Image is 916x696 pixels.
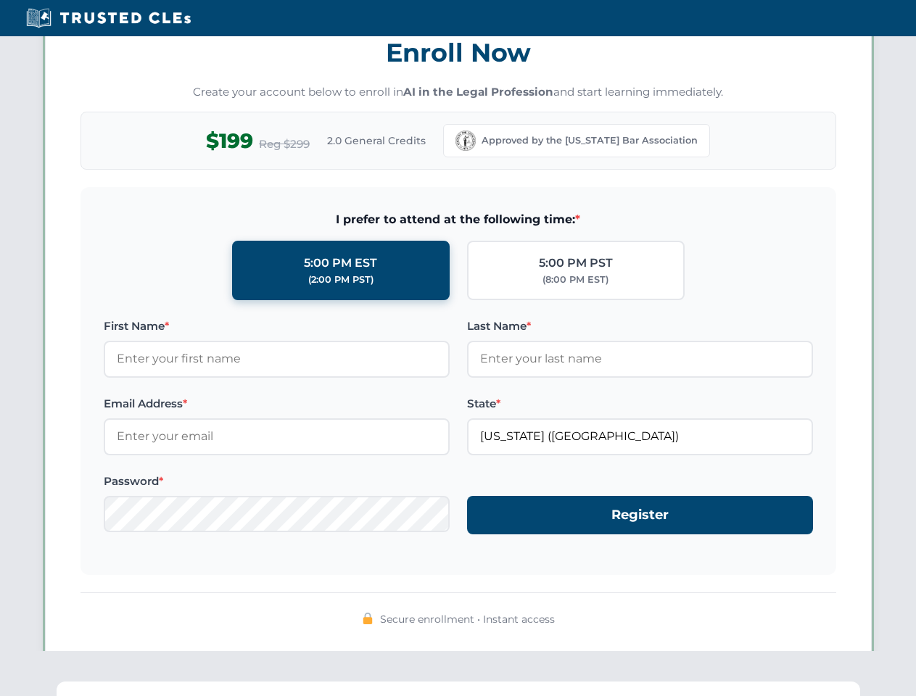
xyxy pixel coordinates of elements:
[467,318,813,335] label: Last Name
[362,613,374,624] img: 🔒
[81,30,836,75] h3: Enroll Now
[104,341,450,377] input: Enter your first name
[539,254,613,273] div: 5:00 PM PST
[104,210,813,229] span: I prefer to attend at the following time:
[304,254,377,273] div: 5:00 PM EST
[403,85,553,99] strong: AI in the Legal Profession
[542,273,608,287] div: (8:00 PM EST)
[308,273,374,287] div: (2:00 PM PST)
[467,496,813,534] button: Register
[380,611,555,627] span: Secure enrollment • Instant access
[482,133,698,148] span: Approved by the [US_STATE] Bar Association
[104,473,450,490] label: Password
[259,136,310,153] span: Reg $299
[104,418,450,455] input: Enter your email
[104,395,450,413] label: Email Address
[467,395,813,413] label: State
[467,341,813,377] input: Enter your last name
[81,84,836,101] p: Create your account below to enroll in and start learning immediately.
[206,125,253,157] span: $199
[467,418,813,455] input: Kentucky (KY)
[455,130,476,151] img: Kentucky Bar
[104,318,450,335] label: First Name
[22,7,195,29] img: Trusted CLEs
[327,133,426,149] span: 2.0 General Credits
